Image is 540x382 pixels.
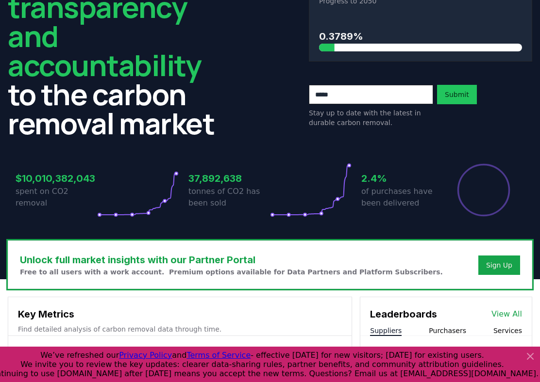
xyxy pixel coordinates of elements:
button: Suppliers [370,326,402,335]
h3: Unlock full market insights with our Partner Portal [20,253,443,267]
h3: 2.4% [361,171,443,186]
h3: 37,892,638 [188,171,270,186]
h3: 0.3789% [319,29,522,44]
h3: Leaderboards [370,307,437,321]
a: Exomad Green [385,346,449,357]
button: Services [493,326,522,335]
p: spent on CO2 removal [16,186,97,209]
button: Sign Up [478,255,520,275]
h3: $10,010,382,043 [16,171,97,186]
p: Stay up to date with the latest in durable carbon removal. [309,108,433,127]
a: Sign Up [486,260,512,270]
p: Free to all users with a work account. Premium options available for Data Partners and Platform S... [20,267,443,277]
h3: Key Metrics [18,307,342,321]
p: Find detailed analysis of carbon removal data through time. [18,324,342,334]
p: tonnes of CO2 has been sold [188,186,270,209]
button: Submit [437,85,477,104]
p: of purchases have been delivered [361,186,443,209]
div: Percentage of sales delivered [456,163,511,217]
button: Purchasers [429,326,466,335]
a: View All [491,308,522,320]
